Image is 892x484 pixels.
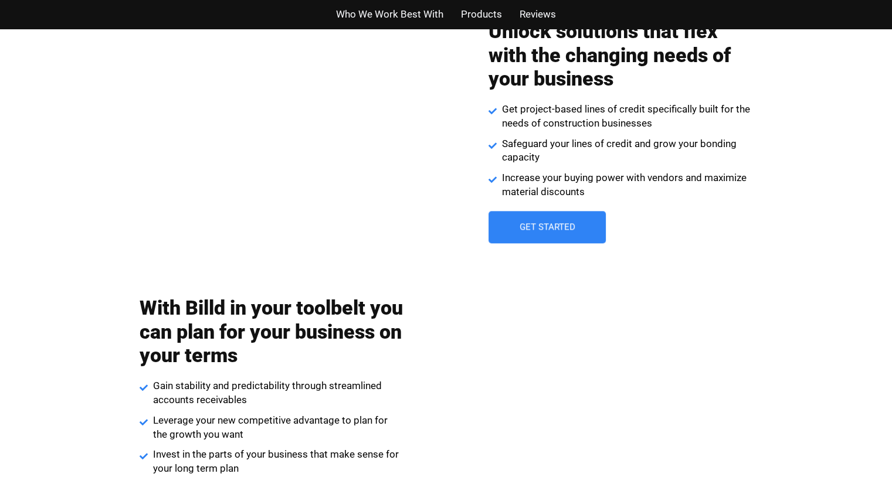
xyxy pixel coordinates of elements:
[520,6,556,23] a: Reviews
[498,171,752,199] span: Increase your buying power with vendors and maximize material discounts
[489,211,606,243] a: Get Started
[336,6,443,23] a: Who We Work Best With
[150,379,404,407] span: Gain stability and predictability through streamlined accounts receivables
[498,103,752,131] span: Get project-based lines of credit specifically built for the needs of construction businesses
[150,414,404,442] span: Leverage your new competitive advantage to plan for the growth you want
[498,137,752,165] span: Safeguard your lines of credit and grow your bonding capacity
[150,448,404,476] span: Invest in the parts of your business that make sense for your long term plan
[519,223,575,231] span: Get Started
[461,6,502,23] a: Products
[140,296,403,367] h2: With Billd in your toolbelt you can plan for your business on your terms
[489,19,752,91] h2: Unlock solutions that flex with the changing needs of your business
